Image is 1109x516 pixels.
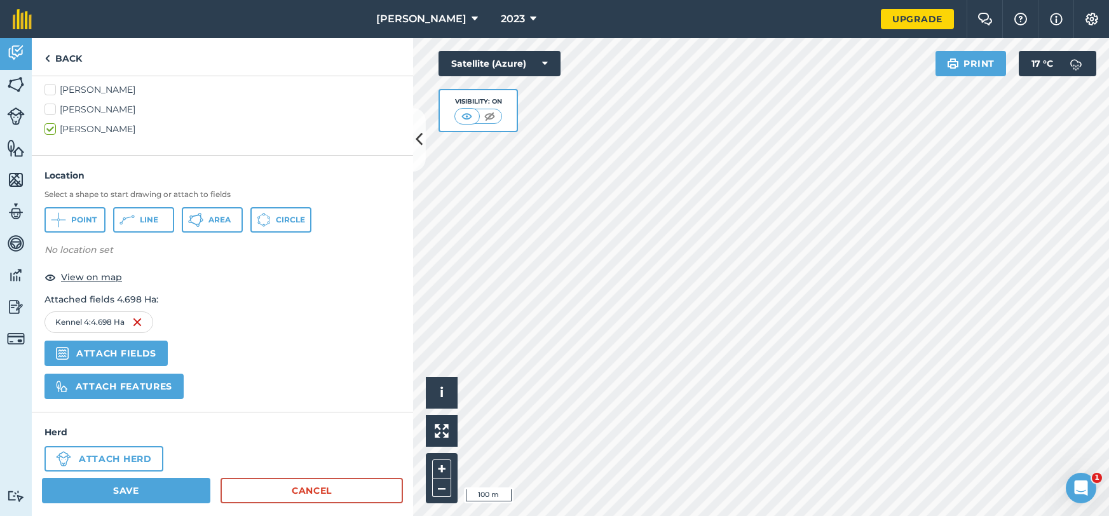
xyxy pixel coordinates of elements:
img: svg+xml;base64,PD94bWwgdmVyc2lvbj0iMS4wIiBlbmNvZGluZz0idXRmLTgiPz4KPCEtLSBHZW5lcmF0b3I6IEFkb2JlIE... [7,202,25,221]
img: Four arrows, one pointing top left, one top right, one bottom right and the last bottom left [435,424,449,438]
img: A question mark icon [1013,13,1028,25]
a: Back [32,38,95,76]
img: svg+xml;base64,PHN2ZyB4bWxucz0iaHR0cDovL3d3dy53My5vcmcvMjAwMC9zdmciIHdpZHRoPSI1MCIgaGVpZ2h0PSI0MC... [482,110,498,123]
span: [PERSON_NAME] [376,11,466,27]
img: A cog icon [1084,13,1099,25]
img: svg+xml;base64,PHN2ZyB4bWxucz0iaHR0cDovL3d3dy53My5vcmcvMjAwMC9zdmciIHdpZHRoPSI1NiIgaGVpZ2h0PSI2MC... [7,170,25,189]
span: 17 ° C [1031,51,1053,76]
img: svg+xml;base64,PHN2ZyB4bWxucz0iaHR0cDovL3d3dy53My5vcmcvMjAwMC9zdmciIHdpZHRoPSIxOCIgaGVpZ2h0PSIyNC... [44,269,56,285]
button: Area [182,207,243,233]
img: svg%3e [56,380,68,393]
h4: Location [44,168,400,182]
button: Point [44,207,105,233]
em: No location set [44,244,113,255]
button: Save [42,478,210,503]
button: Circle [250,207,311,233]
img: svg+xml;base64,PD94bWwgdmVyc2lvbj0iMS4wIiBlbmNvZGluZz0idXRmLTgiPz4KPCEtLSBHZW5lcmF0b3I6IEFkb2JlIE... [1063,51,1089,76]
button: Attach fields [44,341,168,366]
iframe: Intercom live chat [1066,473,1096,503]
img: svg+xml;base64,PD94bWwgdmVyc2lvbj0iMS4wIiBlbmNvZGluZz0idXRmLTgiPz4KPCEtLSBHZW5lcmF0b3I6IEFkb2JlIE... [7,234,25,253]
button: – [432,479,451,497]
button: Satellite (Azure) [439,51,561,76]
button: i [426,377,458,409]
label: [PERSON_NAME] [44,103,400,116]
span: : 4.698 Ha [89,317,125,327]
span: Circle [276,215,305,225]
button: 17 °C [1019,51,1096,76]
button: Line [113,207,174,233]
button: Print [936,51,1007,76]
span: View on map [61,270,122,284]
p: Attached fields 4.698 Ha : [44,292,400,306]
button: Attach herd [44,446,163,472]
img: svg+xml;base64,PHN2ZyB4bWxucz0iaHR0cDovL3d3dy53My5vcmcvMjAwMC9zdmciIHdpZHRoPSIxNyIgaGVpZ2h0PSIxNy... [1050,11,1063,27]
span: Point [71,215,97,225]
span: 2023 [501,11,525,27]
span: Area [208,215,231,225]
img: svg+xml;base64,PD94bWwgdmVyc2lvbj0iMS4wIiBlbmNvZGluZz0idXRmLTgiPz4KPCEtLSBHZW5lcmF0b3I6IEFkb2JlIE... [7,330,25,348]
img: svg+xml;base64,PD94bWwgdmVyc2lvbj0iMS4wIiBlbmNvZGluZz0idXRmLTgiPz4KPCEtLSBHZW5lcmF0b3I6IEFkb2JlIE... [56,451,71,466]
img: svg+xml;base64,PD94bWwgdmVyc2lvbj0iMS4wIiBlbmNvZGluZz0idXRmLTgiPz4KPCEtLSBHZW5lcmF0b3I6IEFkb2JlIE... [7,490,25,502]
a: Upgrade [881,9,954,29]
img: svg+xml;base64,PD94bWwgdmVyc2lvbj0iMS4wIiBlbmNvZGluZz0idXRmLTgiPz4KPCEtLSBHZW5lcmF0b3I6IEFkb2JlIE... [7,43,25,62]
img: svg+xml,%3c [56,347,69,360]
img: svg+xml;base64,PD94bWwgdmVyc2lvbj0iMS4wIiBlbmNvZGluZz0idXRmLTgiPz4KPCEtLSBHZW5lcmF0b3I6IEFkb2JlIE... [7,297,25,316]
img: svg+xml;base64,PHN2ZyB4bWxucz0iaHR0cDovL3d3dy53My5vcmcvMjAwMC9zdmciIHdpZHRoPSI1MCIgaGVpZ2h0PSI0MC... [459,110,475,123]
img: svg+xml;base64,PD94bWwgdmVyc2lvbj0iMS4wIiBlbmNvZGluZz0idXRmLTgiPz4KPCEtLSBHZW5lcmF0b3I6IEFkb2JlIE... [7,107,25,125]
span: Kennel 4 [55,317,89,327]
button: + [432,459,451,479]
img: fieldmargin Logo [13,9,32,29]
img: Two speech bubbles overlapping with the left bubble in the forefront [977,13,993,25]
img: svg+xml;base64,PD94bWwgdmVyc2lvbj0iMS4wIiBlbmNvZGluZz0idXRmLTgiPz4KPCEtLSBHZW5lcmF0b3I6IEFkb2JlIE... [7,266,25,285]
h4: Herd [44,425,400,439]
label: [PERSON_NAME] [44,83,400,97]
button: View on map [44,269,122,285]
button: Attach features [44,374,184,399]
img: svg+xml;base64,PHN2ZyB4bWxucz0iaHR0cDovL3d3dy53My5vcmcvMjAwMC9zdmciIHdpZHRoPSI1NiIgaGVpZ2h0PSI2MC... [7,139,25,158]
img: svg+xml;base64,PHN2ZyB4bWxucz0iaHR0cDovL3d3dy53My5vcmcvMjAwMC9zdmciIHdpZHRoPSIxOSIgaGVpZ2h0PSIyNC... [947,56,959,71]
h3: Select a shape to start drawing or attach to fields [44,189,400,200]
label: [PERSON_NAME] [44,123,400,136]
a: Cancel [221,478,403,503]
span: 1 [1092,473,1102,483]
img: svg+xml;base64,PHN2ZyB4bWxucz0iaHR0cDovL3d3dy53My5vcmcvMjAwMC9zdmciIHdpZHRoPSIxNiIgaGVpZ2h0PSIyNC... [132,315,142,330]
span: Line [140,215,158,225]
img: svg+xml;base64,PHN2ZyB4bWxucz0iaHR0cDovL3d3dy53My5vcmcvMjAwMC9zdmciIHdpZHRoPSI5IiBoZWlnaHQ9IjI0Ii... [44,51,50,66]
img: svg+xml;base64,PHN2ZyB4bWxucz0iaHR0cDovL3d3dy53My5vcmcvMjAwMC9zdmciIHdpZHRoPSI1NiIgaGVpZ2h0PSI2MC... [7,75,25,94]
div: Visibility: On [454,97,503,107]
span: i [440,384,444,400]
